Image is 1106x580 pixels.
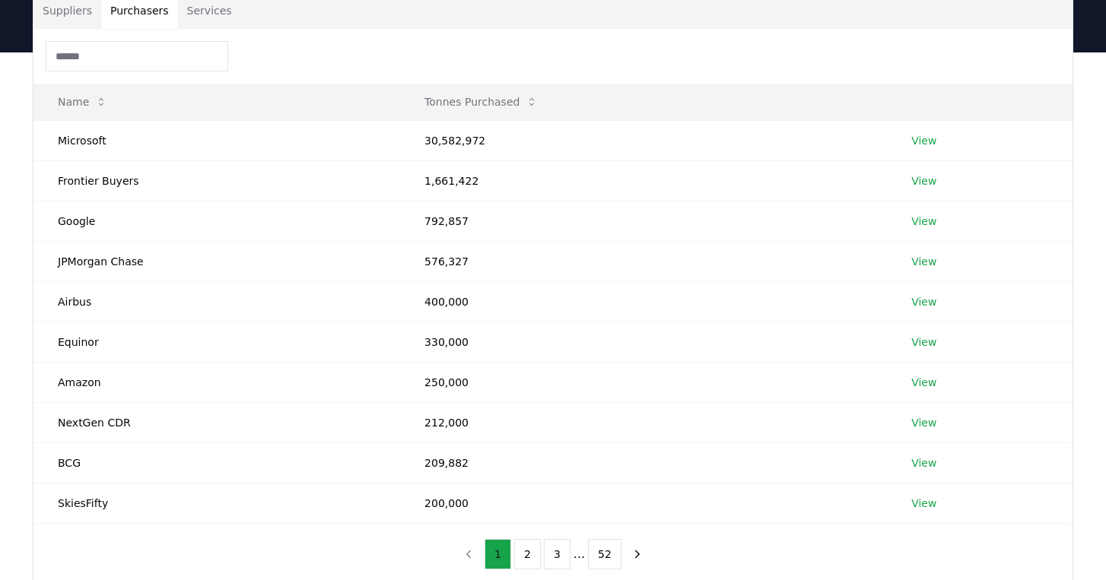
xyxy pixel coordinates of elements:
button: Tonnes Purchased [412,87,550,117]
td: 209,882 [400,442,887,483]
td: Equinor [33,322,400,362]
button: next page [625,539,650,569]
td: Frontier Buyers [33,160,400,201]
button: 52 [588,539,621,569]
a: View [911,375,936,390]
button: 2 [514,539,541,569]
td: 330,000 [400,322,887,362]
a: View [911,455,936,471]
a: View [911,254,936,269]
td: 250,000 [400,362,887,402]
a: View [911,334,936,350]
td: 30,582,972 [400,120,887,160]
td: 1,661,422 [400,160,887,201]
td: 212,000 [400,402,887,442]
button: 3 [544,539,570,569]
li: ... [574,545,585,563]
button: Name [46,87,119,117]
td: NextGen CDR [33,402,400,442]
td: 792,857 [400,201,887,241]
a: View [911,133,936,148]
td: 200,000 [400,483,887,523]
td: Google [33,201,400,241]
td: SkiesFifty [33,483,400,523]
td: Airbus [33,281,400,322]
td: 576,327 [400,241,887,281]
a: View [911,496,936,511]
td: Microsoft [33,120,400,160]
a: View [911,294,936,309]
td: BCG [33,442,400,483]
td: Amazon [33,362,400,402]
a: View [911,415,936,430]
button: 1 [485,539,511,569]
a: View [911,173,936,189]
a: View [911,214,936,229]
td: 400,000 [400,281,887,322]
td: JPMorgan Chase [33,241,400,281]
